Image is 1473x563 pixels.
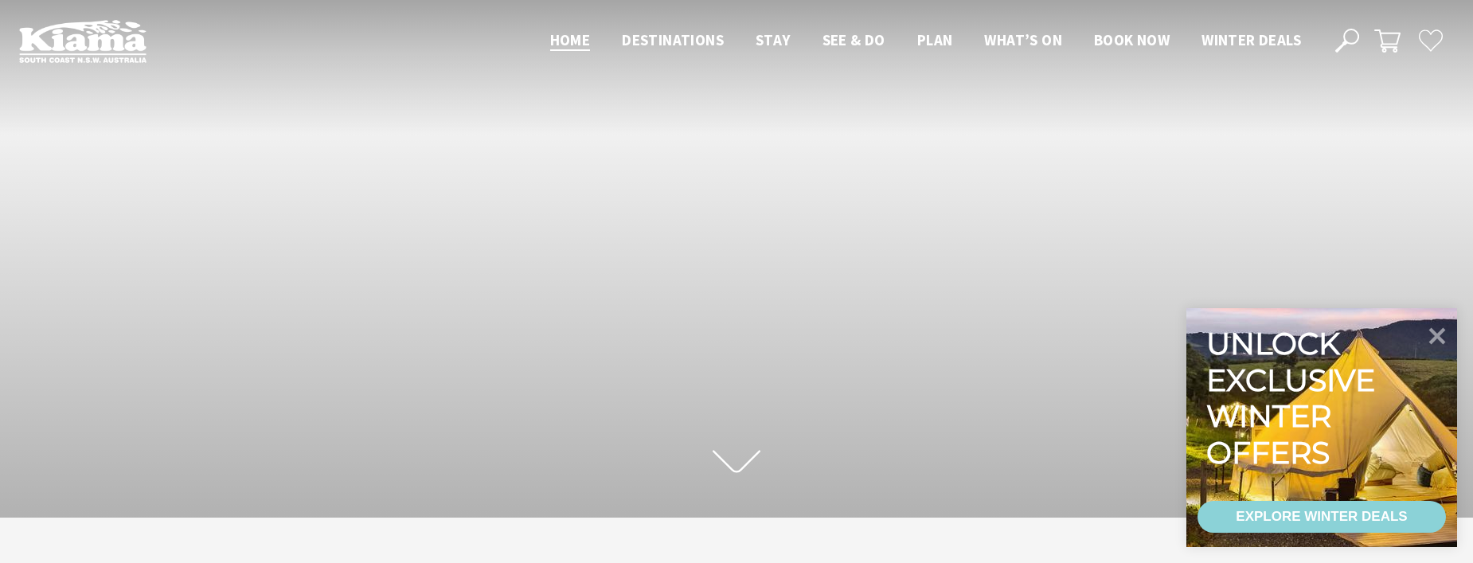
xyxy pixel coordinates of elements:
div: Unlock exclusive winter offers [1206,326,1382,471]
span: Plan [917,30,953,49]
div: EXPLORE WINTER DEALS [1236,501,1407,533]
a: EXPLORE WINTER DEALS [1198,501,1446,533]
span: Home [550,30,591,49]
span: Destinations [622,30,724,49]
span: Book now [1094,30,1170,49]
span: See & Do [822,30,885,49]
span: Winter Deals [1201,30,1301,49]
nav: Main Menu [534,28,1317,54]
span: What’s On [984,30,1062,49]
img: Kiama Logo [19,19,147,63]
span: Stay [756,30,791,49]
